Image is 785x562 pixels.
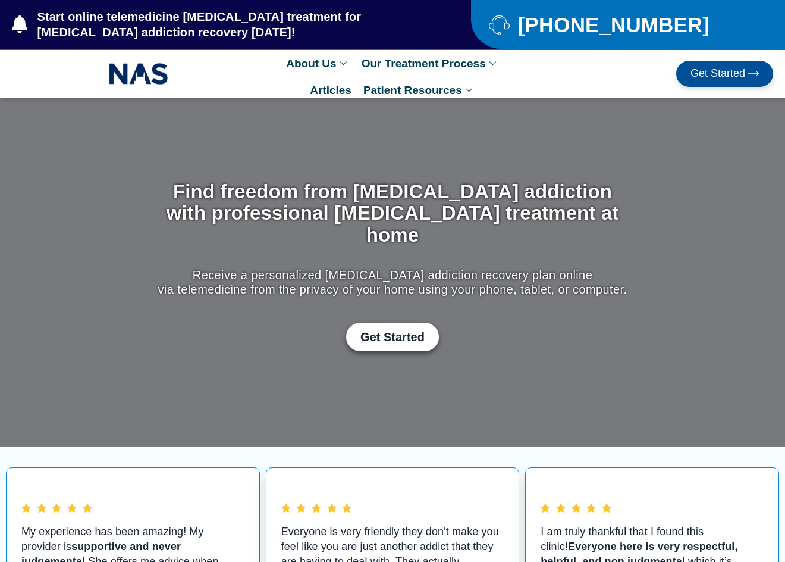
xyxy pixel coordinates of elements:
[357,77,481,104] a: Patient Resources
[155,181,630,246] h1: Find freedom from [MEDICAL_DATA] addiction with professional [MEDICAL_DATA] treatment at home
[155,323,630,351] div: Get Started with Suboxone Treatment by filling-out this new patient packet form
[690,68,745,80] span: Get Started
[356,50,505,77] a: Our Treatment Process
[12,9,423,40] a: Start online telemedicine [MEDICAL_DATA] treatment for [MEDICAL_DATA] addiction recovery [DATE]!
[304,77,357,104] a: Articles
[676,61,773,87] a: Get Started
[155,268,630,296] p: Receive a personalized [MEDICAL_DATA] addiction recovery plan online via telemedicine from the pr...
[515,17,709,32] span: [PHONE_NUMBER]
[489,14,755,35] a: [PHONE_NUMBER]
[280,50,355,77] a: About Us
[34,9,424,40] span: Start online telemedicine [MEDICAL_DATA] treatment for [MEDICAL_DATA] addiction recovery [DATE]!
[360,330,425,344] span: Get Started
[109,60,168,88] img: NAS_email_signature-removebg-preview.png
[346,323,439,351] a: Get Started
